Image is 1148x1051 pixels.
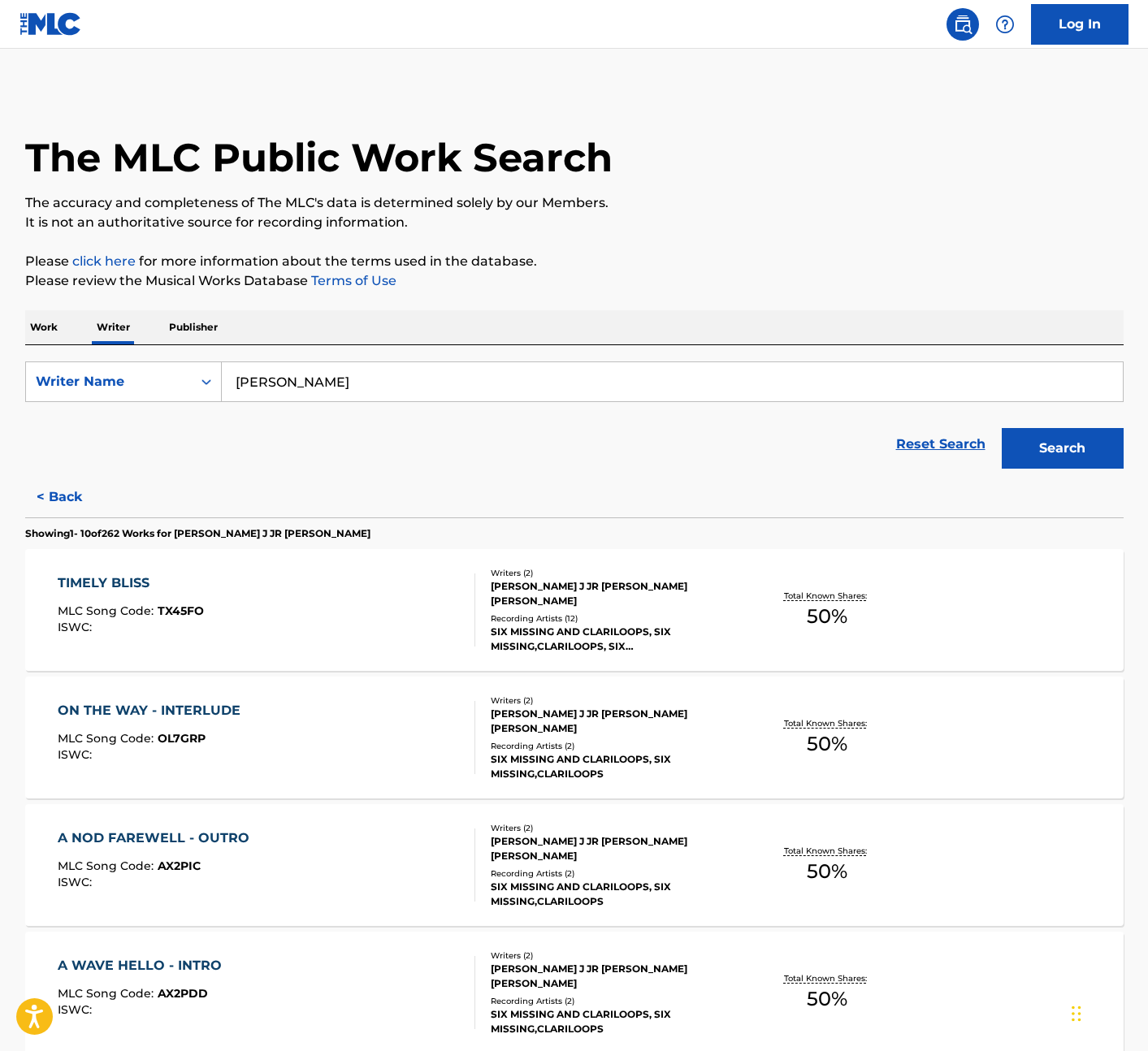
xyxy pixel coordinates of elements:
[25,526,370,541] p: Showing 1 - 10 of 262 Works for [PERSON_NAME] J JR [PERSON_NAME]
[58,620,96,634] span: ISWC :
[491,612,736,625] div: Recording Artists ( 12 )
[158,731,206,746] span: OL7GRP
[1002,428,1124,469] button: Search
[58,573,204,593] div: TIMELY BLISS
[25,252,1124,271] p: Please for more information about the terms used in the database.
[953,15,973,34] img: search
[807,602,847,631] span: 50 %
[25,677,1124,798] a: ON THE WAY - INTERLUDEMLC Song Code:OL7GRPISWC:Writers (2)[PERSON_NAME] J JR [PERSON_NAME] [PERSO...
[25,361,1124,477] form: Search Form
[58,859,158,873] span: MLC Song Code :
[491,949,736,962] div: Writers ( 2 )
[25,549,1124,671] a: TIMELY BLISSMLC Song Code:TX45FOISWC:Writers (2)[PERSON_NAME] J JR [PERSON_NAME] [PERSON_NAME]Rec...
[92,310,135,344] p: Writer
[158,603,204,618] span: TX45FO
[25,133,613,182] h1: The MLC Public Work Search
[58,1002,96,1017] span: ISWC :
[58,875,96,889] span: ISWC :
[491,880,736,909] div: SIX MISSING AND CLARILOOPS, SIX MISSING,CLARILOOPS
[308,273,396,288] a: Terms of Use
[491,867,736,880] div: Recording Artists ( 2 )
[491,740,736,752] div: Recording Artists ( 2 )
[58,986,158,1001] span: MLC Song Code :
[72,253,136,269] a: click here
[491,579,736,608] div: [PERSON_NAME] J JR [PERSON_NAME] [PERSON_NAME]
[784,717,871,729] p: Total Known Shares:
[491,822,736,834] div: Writers ( 2 )
[491,567,736,579] div: Writers ( 2 )
[491,694,736,707] div: Writers ( 2 )
[25,213,1124,232] p: It is not an authoritative source for recording information.
[19,12,82,36] img: MLC Logo
[491,625,736,654] div: SIX MISSING AND CLARILOOPS, SIX MISSING,CLARILOOPS, SIX MISSING,CLARILOOPS, SIX MISSING|CLARILOOP...
[491,834,736,863] div: [PERSON_NAME] J JR [PERSON_NAME] [PERSON_NAME]
[158,986,208,1001] span: AX2PDD
[164,310,223,344] p: Publisher
[784,590,871,602] p: Total Known Shares:
[989,8,1021,41] div: Help
[491,752,736,781] div: SIX MISSING AND CLARILOOPS, SIX MISSING,CLARILOOPS
[807,857,847,886] span: 50 %
[807,729,847,759] span: 50 %
[25,271,1124,291] p: Please review the Musical Works Database
[784,972,871,984] p: Total Known Shares:
[491,1007,736,1036] div: SIX MISSING AND CLARILOOPS, SIX MISSING,CLARILOOPS
[58,701,249,720] div: ON THE WAY - INTERLUDE
[491,962,736,991] div: [PERSON_NAME] J JR [PERSON_NAME] [PERSON_NAME]
[25,193,1124,213] p: The accuracy and completeness of The MLC's data is determined solely by our Members.
[1067,973,1148,1051] iframe: Chat Widget
[25,310,63,344] p: Work
[1072,989,1081,1038] div: Drag
[58,828,258,848] div: A NOD FAREWELL - OUTRO
[1031,4,1129,45] a: Log In
[58,747,96,762] span: ISWC :
[784,845,871,857] p: Total Known Shares:
[491,707,736,736] div: [PERSON_NAME] J JR [PERSON_NAME] [PERSON_NAME]
[25,804,1124,926] a: A NOD FAREWELL - OUTROMLC Song Code:AX2PICISWC:Writers (2)[PERSON_NAME] J JR [PERSON_NAME] [PERSO...
[25,477,123,517] button: < Back
[36,372,182,391] div: Writer Name
[58,956,230,975] div: A WAVE HELLO - INTRO
[888,426,994,462] a: Reset Search
[995,15,1015,34] img: help
[58,603,158,618] span: MLC Song Code :
[947,8,979,41] a: Public Search
[807,984,847,1014] span: 50 %
[158,859,201,873] span: AX2PIC
[491,995,736,1007] div: Recording Artists ( 2 )
[58,731,158,746] span: MLC Song Code :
